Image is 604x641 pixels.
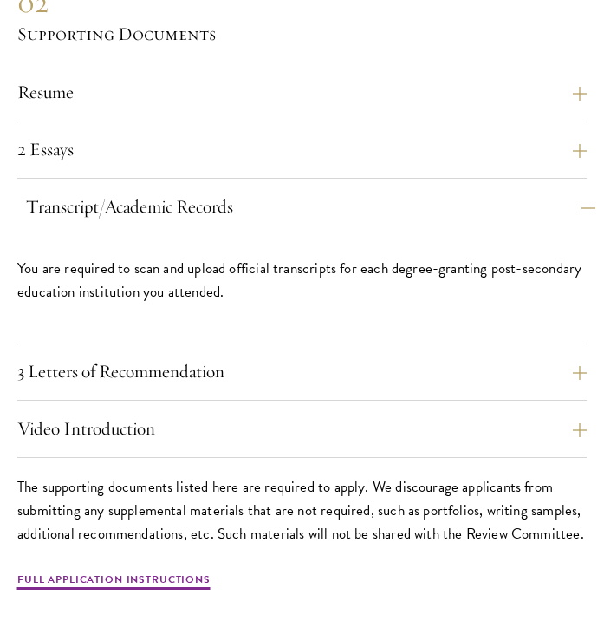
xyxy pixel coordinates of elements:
button: Transcript/Academic Records [26,193,595,221]
p: The supporting documents listed here are required to apply. We discourage applicants from submitt... [17,475,587,546]
button: Video Introduction [17,415,587,443]
h3: Supporting Documents [17,23,587,47]
button: 2 Essays [17,135,587,164]
a: Full Application Instructions [17,572,211,592]
button: 3 Letters of Recommendation [17,357,587,386]
button: Resume [17,78,587,107]
p: You are required to scan and upload official transcripts for each degree-granting post-secondary ... [17,257,587,304]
